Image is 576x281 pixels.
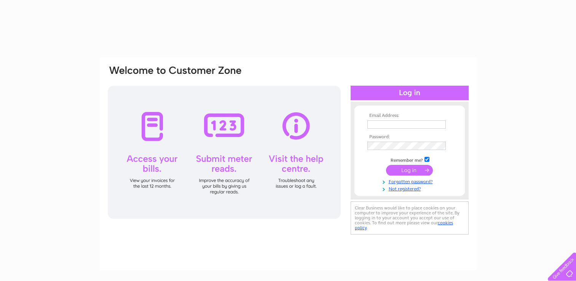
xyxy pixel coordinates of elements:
a: Forgotten password? [367,177,454,185]
a: cookies policy [355,220,453,230]
input: Submit [386,165,433,176]
a: Not registered? [367,185,454,192]
th: Email Address: [365,113,454,118]
div: Clear Business would like to place cookies on your computer to improve your experience of the sit... [351,201,469,235]
th: Password: [365,134,454,140]
td: Remember me? [365,156,454,163]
